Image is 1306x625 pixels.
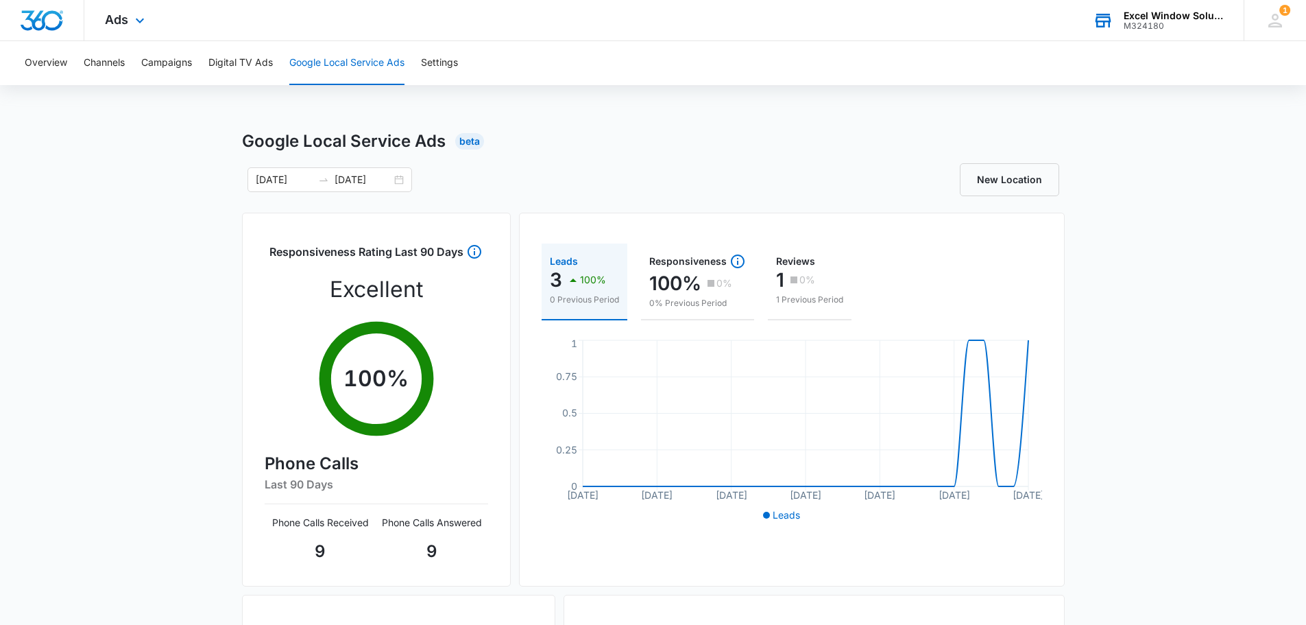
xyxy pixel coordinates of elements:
[556,370,577,382] tspan: 0.75
[84,41,125,85] button: Channels
[105,12,128,27] span: Ads
[773,509,800,521] span: Leads
[1013,489,1044,501] tspan: [DATE]
[580,275,606,285] p: 100%
[343,362,409,395] p: 100 %
[25,41,67,85] button: Overview
[335,172,391,187] input: End date
[242,129,446,154] h1: Google Local Service Ads
[562,407,577,418] tspan: 0.5
[776,294,843,306] p: 1 Previous Period
[1279,5,1290,16] div: notifications count
[790,489,821,501] tspan: [DATE]
[265,539,376,564] p: 9
[256,172,313,187] input: Start date
[289,41,404,85] button: Google Local Service Ads
[265,515,376,530] p: Phone Calls Received
[141,41,192,85] button: Campaigns
[421,41,458,85] button: Settings
[265,476,488,493] h6: Last 90 Days
[376,539,488,564] p: 9
[376,515,488,530] p: Phone Calls Answered
[550,294,619,306] p: 0 Previous Period
[455,133,484,150] div: Beta
[318,174,329,185] span: swap-right
[649,272,701,294] p: 100%
[864,489,895,501] tspan: [DATE]
[571,480,577,492] tspan: 0
[1279,5,1290,16] span: 1
[318,174,329,185] span: to
[1124,10,1224,21] div: account name
[641,489,673,501] tspan: [DATE]
[649,253,746,270] div: Responsiveness
[649,297,746,309] p: 0% Previous Period
[567,489,598,501] tspan: [DATE]
[938,489,969,501] tspan: [DATE]
[330,273,423,306] p: Excellent
[960,163,1059,196] a: New Location
[269,244,463,268] h3: Responsiveness Rating Last 90 Days
[715,489,747,501] tspan: [DATE]
[265,451,488,476] h4: Phone Calls
[571,338,577,349] tspan: 1
[208,41,273,85] button: Digital TV Ads
[556,444,577,456] tspan: 0.25
[550,257,619,266] div: Leads
[776,269,784,291] p: 1
[716,279,732,288] p: 0%
[776,257,843,266] div: Reviews
[550,269,562,291] p: 3
[799,275,815,285] p: 0%
[1124,21,1224,31] div: account id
